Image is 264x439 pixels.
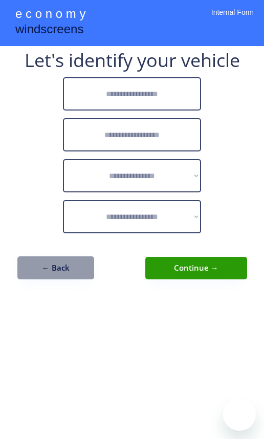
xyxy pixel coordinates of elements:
[145,257,247,279] button: Continue →
[15,20,83,40] div: windscreens
[17,256,94,279] button: ← Back
[15,5,85,25] div: e c o n o m y
[223,398,256,431] iframe: Button to launch messaging window
[25,51,240,70] div: Let's identify your vehicle
[211,8,254,31] div: Internal Form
